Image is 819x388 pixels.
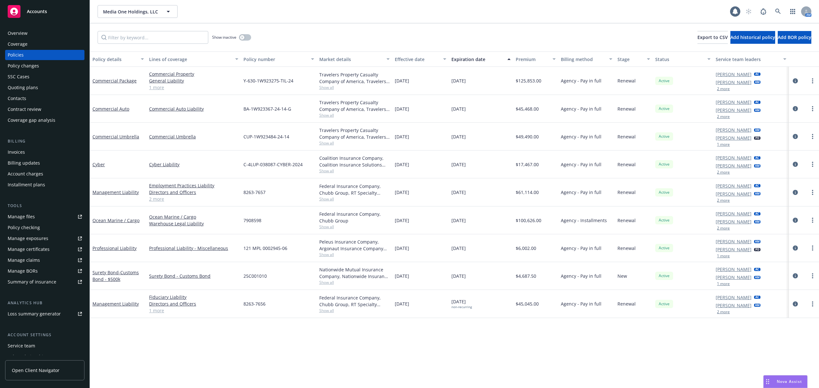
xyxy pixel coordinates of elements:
div: Lines of coverage [149,56,231,63]
div: Market details [319,56,383,63]
span: [DATE] [451,133,466,140]
a: more [809,189,816,196]
a: Contacts [5,93,84,104]
button: Add historical policy [730,31,775,44]
a: Employment Practices Liability [149,182,238,189]
div: Account charges [8,169,43,179]
span: [DATE] [451,161,466,168]
a: more [809,133,816,140]
a: circleInformation [791,133,799,140]
div: Manage certificates [8,244,50,254]
button: Media One Holdings, LLC [98,5,178,18]
a: Contract review [5,104,84,114]
div: Sales relationships [8,352,48,362]
div: Travelers Property Casualty Company of America, Travelers Insurance [319,71,390,85]
span: $17,467.00 [516,161,539,168]
div: Peleus Insurance Company, Argonaut Insurance Company (Argo), CRC Group [319,238,390,252]
a: [PERSON_NAME] [716,107,751,113]
span: Show all [319,252,390,257]
a: [PERSON_NAME] [716,274,751,281]
a: [PERSON_NAME] [716,190,751,197]
a: Sales relationships [5,352,84,362]
a: Service team [5,341,84,351]
div: Quoting plans [8,82,38,93]
button: Policy number [241,51,316,67]
button: 1 more [717,143,730,146]
a: Report a Bug [757,5,770,18]
a: Fiduciary Liability [149,294,238,300]
span: Renewal [617,161,636,168]
a: Cyber [92,161,105,167]
div: Account settings [5,332,84,338]
span: Renewal [617,133,636,140]
a: Directors and Officers [149,300,238,307]
a: Management Liability [92,301,139,307]
span: $6,002.00 [516,245,536,252]
a: General Liability [149,77,238,84]
button: Billing method [558,51,615,67]
a: Cyber Liability [149,161,238,168]
span: Show all [319,85,390,90]
span: Active [658,190,671,195]
span: CUP-1W923484-24-14 [243,133,289,140]
a: Summary of insurance [5,277,84,287]
span: [DATE] [451,189,466,196]
a: Accounts [5,3,84,20]
span: $45,468.00 [516,105,539,112]
button: Market details [317,51,392,67]
div: Policy checking [8,222,40,233]
span: $45,045.00 [516,300,539,307]
a: Warehouse Legal Liability [149,220,238,227]
span: Agency - Pay in full [561,273,601,279]
span: Agency - Pay in full [561,300,601,307]
a: Loss summary generator [5,309,84,319]
a: Manage files [5,212,84,222]
span: [DATE] [395,77,409,84]
span: Agency - Pay in full [561,245,601,252]
span: Renewal [617,217,636,224]
span: Accounts [27,9,47,14]
a: [PERSON_NAME] [716,302,751,309]
span: 8263-7657 [243,189,266,196]
span: BA-1W923367-24-14-G [243,105,291,112]
a: [PERSON_NAME] [716,162,751,169]
a: Management Liability [92,189,139,195]
div: Policy details [92,56,137,63]
span: Show all [319,308,390,313]
span: Agency - Pay in full [561,161,601,168]
a: [PERSON_NAME] [716,127,751,133]
a: more [809,216,816,224]
div: Service team [8,341,35,351]
input: Filter by keyword... [98,31,208,44]
span: $100,626.00 [516,217,541,224]
span: New [617,273,627,279]
span: [DATE] [395,300,409,307]
a: Professional Liability [92,245,137,251]
span: Add BOR policy [778,34,811,40]
span: 25C001010 [243,273,267,279]
a: Policy checking [5,222,84,233]
div: Federal Insurance Company, Chubb Group, RT Specialty Insurance Services, LLC (RSG Specialty, LLC) [319,183,390,196]
button: Policy details [90,51,147,67]
a: [PERSON_NAME] [716,79,751,86]
div: Manage claims [8,255,40,265]
span: Show all [319,168,390,174]
div: Installment plans [8,180,45,190]
div: Effective date [395,56,439,63]
div: Loss summary generator [8,309,61,319]
a: more [809,160,816,168]
a: Policy changes [5,61,84,71]
div: Manage BORs [8,266,38,276]
span: Media One Holdings, LLC [103,8,158,15]
div: Coalition Insurance Company, Coalition Insurance Solutions (Carrier) [319,155,390,168]
a: [PERSON_NAME] [716,99,751,105]
a: [PERSON_NAME] [716,154,751,161]
span: Agency - Installments [561,217,607,224]
span: 121 MPL 0002945-06 [243,245,287,252]
span: [DATE] [451,77,466,84]
a: 2 more [149,196,238,202]
span: [DATE] [451,217,466,224]
a: Commercial Auto [92,106,129,112]
a: circleInformation [791,272,799,280]
a: Commercial Property [149,71,238,77]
